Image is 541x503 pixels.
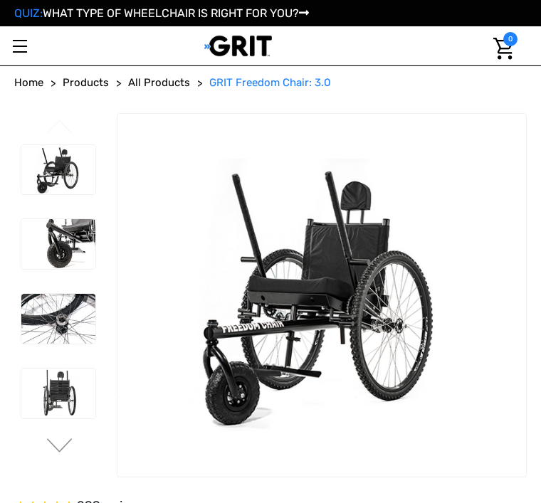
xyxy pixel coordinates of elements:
[45,120,75,137] button: Go to slide 3 of 3
[485,26,518,71] a: Cart with 0 items
[209,76,331,89] span: GRIT Freedom Chair: 3.0
[21,369,95,418] img: GRIT Freedom Chair: 3.0
[63,75,109,91] a: Products
[14,75,527,91] nav: Breadcrumb
[21,219,95,269] img: GRIT Freedom Chair: 3.0
[13,46,27,47] span: Toggle menu
[21,145,95,195] img: GRIT Freedom Chair: 3.0
[128,75,190,91] a: All Products
[14,75,43,91] a: Home
[14,6,309,20] a: QUIZ:WHAT TYPE OF WHEELCHAIR IS RIGHT FOR YOU?
[14,76,43,89] span: Home
[63,76,109,89] span: Products
[128,76,190,89] span: All Products
[14,6,43,20] span: QUIZ:
[209,75,331,91] a: GRIT Freedom Chair: 3.0
[45,438,75,455] button: Go to slide 2 of 3
[204,35,272,57] img: GRIT All-Terrain Wheelchair and Mobility Equipment
[493,38,514,60] img: Cart
[503,32,518,46] span: 0
[21,294,95,344] img: GRIT Freedom Chair: 3.0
